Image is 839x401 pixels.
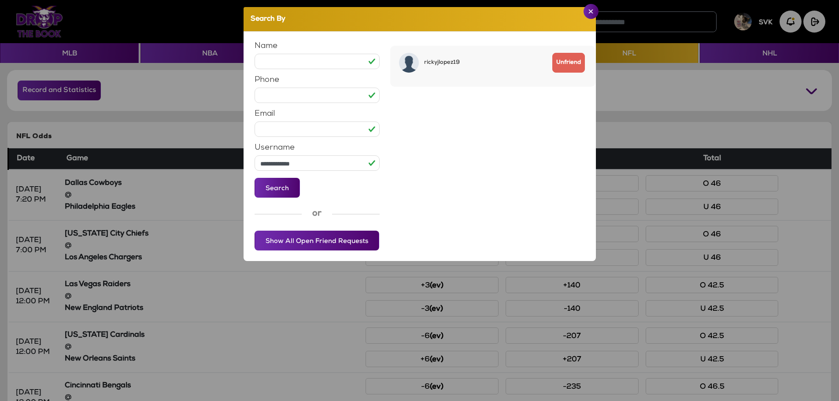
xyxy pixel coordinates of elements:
[255,144,295,152] label: Username
[255,178,300,198] button: Search
[552,53,585,73] button: Unfriend
[255,110,275,118] label: Email
[424,59,460,67] p: rickyjlopez19
[251,14,285,25] h5: Search By
[255,231,379,250] button: Show All Open Friend Requests
[584,4,599,19] button: Close
[588,9,593,14] img: Close
[312,208,322,220] span: or
[255,42,277,50] label: Name
[255,76,279,84] label: Phone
